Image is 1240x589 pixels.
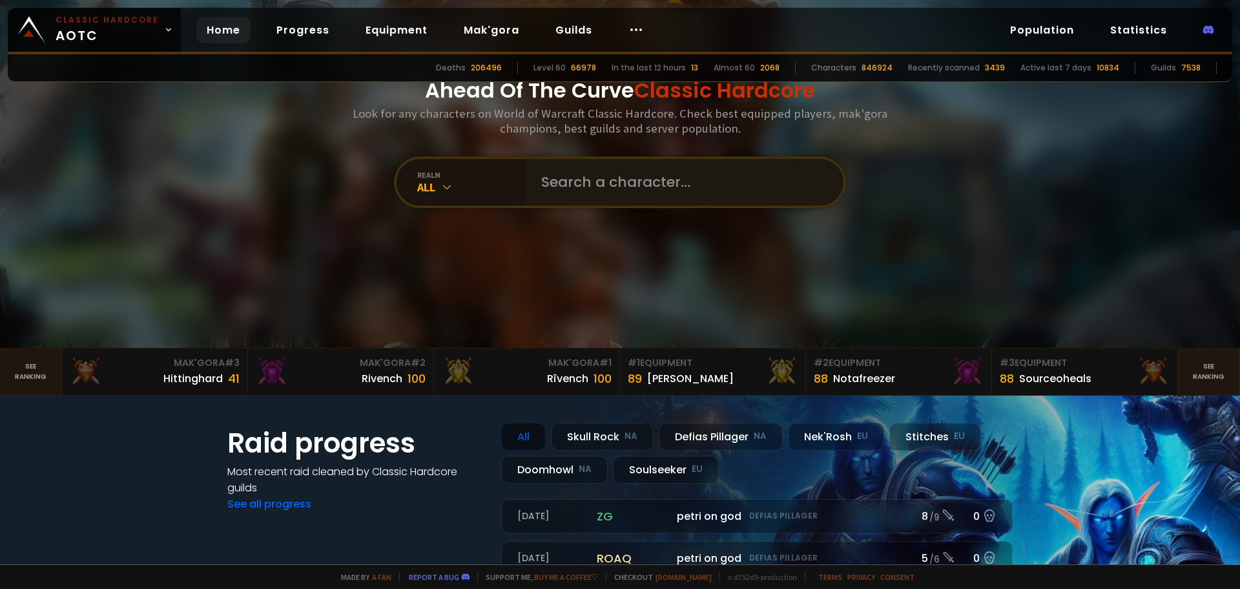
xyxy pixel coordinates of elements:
[1100,17,1177,43] a: Statistics
[992,348,1178,395] a: #3Equipment88Sourceoheals
[1000,17,1084,43] a: Population
[754,430,767,443] small: NA
[453,17,530,43] a: Mak'gora
[409,572,459,582] a: Report a bug
[857,430,868,443] small: EU
[501,499,1013,533] a: [DATE]zgpetri on godDefias Pillager8 /90
[228,370,240,387] div: 41
[612,62,686,74] div: In the last 12 hours
[811,62,856,74] div: Characters
[719,572,797,582] span: v. d752d5 - production
[814,356,829,369] span: # 2
[163,370,223,387] div: Hittinghard
[56,14,159,45] span: AOTC
[533,159,828,206] input: Search a character...
[533,62,566,74] div: Level 60
[501,541,1013,575] a: [DATE]roaqpetri on godDefias Pillager5 /60
[606,572,712,582] span: Checkout
[594,370,612,387] div: 100
[1000,356,1170,370] div: Equipment
[760,62,780,74] div: 2068
[434,348,620,395] a: Mak'Gora#1Rîvench100
[954,430,965,443] small: EU
[227,464,486,496] h4: Most recent raid cleaned by Classic Hardcore guilds
[501,423,546,451] div: All
[225,356,240,369] span: # 3
[227,497,311,511] a: See all progress
[1000,370,1014,387] div: 88
[571,62,596,74] div: 66978
[436,62,466,74] div: Deaths
[714,62,755,74] div: Almost 60
[417,170,526,180] div: realm
[985,62,1005,74] div: 3439
[613,456,719,484] div: Soulseeker
[806,348,992,395] a: #2Equipment88Notafreezer
[620,348,806,395] a: #1Equipment89[PERSON_NAME]
[847,572,875,582] a: Privacy
[362,370,402,387] div: Rivench
[814,356,984,370] div: Equipment
[628,356,640,369] span: # 1
[442,356,612,370] div: Mak'Gora
[1151,62,1176,74] div: Guilds
[56,14,159,26] small: Classic Hardcore
[256,356,426,370] div: Mak'Gora
[248,348,434,395] a: Mak'Gora#2Rivench100
[425,75,815,106] h1: Ahead Of The Curve
[545,17,603,43] a: Guilds
[880,572,914,582] a: Consent
[471,62,502,74] div: 206496
[818,572,842,582] a: Terms
[788,423,884,451] div: Nek'Rosh
[814,370,828,387] div: 88
[833,370,895,387] div: Notafreezer
[8,8,181,52] a: Classic HardcoreAOTC
[625,430,637,443] small: NA
[862,62,893,74] div: 846924
[908,62,980,74] div: Recently scanned
[628,370,642,387] div: 89
[372,572,391,582] a: a fan
[62,348,248,395] a: Mak'Gora#3Hittinghard41
[599,356,612,369] span: # 1
[551,423,654,451] div: Skull Rock
[411,356,426,369] span: # 2
[1000,356,1015,369] span: # 3
[547,370,588,387] div: Rîvench
[1178,348,1240,395] a: Seeranking
[477,572,598,582] span: Support me,
[691,62,698,74] div: 13
[408,370,426,387] div: 100
[1019,370,1091,387] div: Sourceoheals
[1181,62,1201,74] div: 7538
[1020,62,1091,74] div: Active last 7 days
[692,463,703,476] small: EU
[628,356,798,370] div: Equipment
[656,572,712,582] a: [DOMAIN_NAME]
[501,456,608,484] div: Doomhowl
[333,572,391,582] span: Made by
[659,423,783,451] div: Defias Pillager
[417,180,526,195] div: All
[634,76,815,105] span: Classic Hardcore
[196,17,251,43] a: Home
[227,423,486,464] h1: Raid progress
[347,106,893,136] h3: Look for any characters on World of Warcraft Classic Hardcore. Check best equipped players, mak'g...
[355,17,438,43] a: Equipment
[579,463,592,476] small: NA
[534,572,598,582] a: Buy me a coffee
[266,17,340,43] a: Progress
[647,370,734,387] div: [PERSON_NAME]
[1097,62,1119,74] div: 10834
[889,423,981,451] div: Stitches
[70,356,240,370] div: Mak'Gora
